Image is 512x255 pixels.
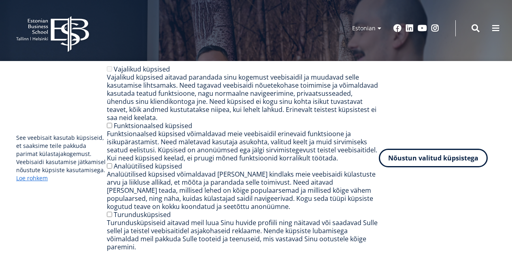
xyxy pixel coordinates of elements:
[107,219,379,251] div: Turundusküpsiseid aitavad meil luua Sinu huvide profiili ning näitavad või saadavad Sulle sellel ...
[107,73,379,122] div: Vajalikud küpsised aitavad parandada sinu kogemust veebisaidil ja muudavad selle kasutamise lihts...
[114,121,192,130] label: Funktsionaalsed küpsised
[114,210,171,219] label: Turundusküpsised
[114,65,170,74] label: Vajalikud küpsised
[114,162,182,171] label: Analüütilised küpsised
[418,24,427,32] a: Youtube
[393,24,402,32] a: Facebook
[107,170,379,211] div: Analüütilised küpsised võimaldavad [PERSON_NAME] kindlaks meie veebisaidi külastuste arvu ja liik...
[379,149,488,167] button: Nõustun valitud küpsistega
[406,24,414,32] a: Linkedin
[107,130,379,162] div: Funktsionaalsed küpsised võimaldavad meie veebisaidil erinevaid funktsioone ja isikupärastamist. ...
[16,174,48,182] a: Loe rohkem
[431,24,439,32] a: Instagram
[16,134,107,182] p: See veebisait kasutab küpsiseid, et saaksime teile pakkuda parimat külastajakogemust. Veebisaidi ...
